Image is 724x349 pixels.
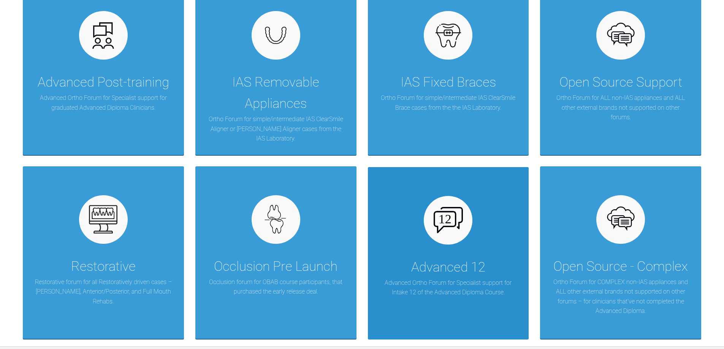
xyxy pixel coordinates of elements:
div: Open Source - Complex [553,256,688,277]
div: Restorative [71,256,136,277]
a: RestorativeRestorative forum for all Restoratively driven cases – [PERSON_NAME], Anterior/Posteri... [23,166,184,339]
div: Occlusion Pre Launch [214,256,337,277]
div: Advanced Post-training [38,72,169,93]
a: Open Source - ComplexOrtho Forum for COMPLEX non-IAS appliances and ALL other external brands not... [540,166,701,339]
p: Ortho Forum for simple/intermediate IAS ClearSmile Aligner or [PERSON_NAME] Aligner cases from th... [207,114,345,144]
img: restorative.65e8f6b6.svg [89,205,118,234]
p: Ortho Forum for simple/intermediate IAS ClearSmile Brace cases from the the IAS Laboratory. [379,93,518,112]
p: Ortho Forum for ALL non-IAS appliances and ALL other external brands not supported on other forums. [551,93,690,122]
div: IAS Removable Appliances [207,72,345,114]
div: Open Source Support [559,72,682,93]
img: opensource.6e495855.svg [606,205,635,234]
p: Advanced Ortho Forum for Specialist support for Intake 12 of the Advanced Diploma Course. [379,278,518,297]
p: Restorative forum for all Restoratively driven cases – [PERSON_NAME], Anterior/Posterior, and Ful... [34,277,173,306]
a: Advanced 12Advanced Ortho Forum for Specialist support for Intake 12 of the Advanced Diploma Course. [368,166,529,339]
div: IAS Fixed Braces [401,72,496,93]
p: Ortho Forum for COMPLEX non-IAS appliances and ALL other external brands not supported on other f... [551,277,690,316]
p: Occlusion forum for OBAB course participants, that purchased the early release deal. [207,277,345,297]
div: Advanced 12 [411,257,485,278]
img: fixed.9f4e6236.svg [434,21,463,50]
img: removables.927eaa4e.svg [261,24,290,46]
p: Advanced Ortho Forum for Specialist support for graduated Advanced Diploma Clinicians. [34,93,173,112]
img: advanced-12.503f70cd.svg [434,207,463,233]
img: opensource.6e495855.svg [606,21,635,50]
img: advanced.73cea251.svg [89,21,118,50]
a: Occlusion Pre LaunchOcclusion forum for OBAB course participants, that purchased the early releas... [195,166,356,339]
img: occlusion.8ff7a01c.svg [261,205,290,234]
